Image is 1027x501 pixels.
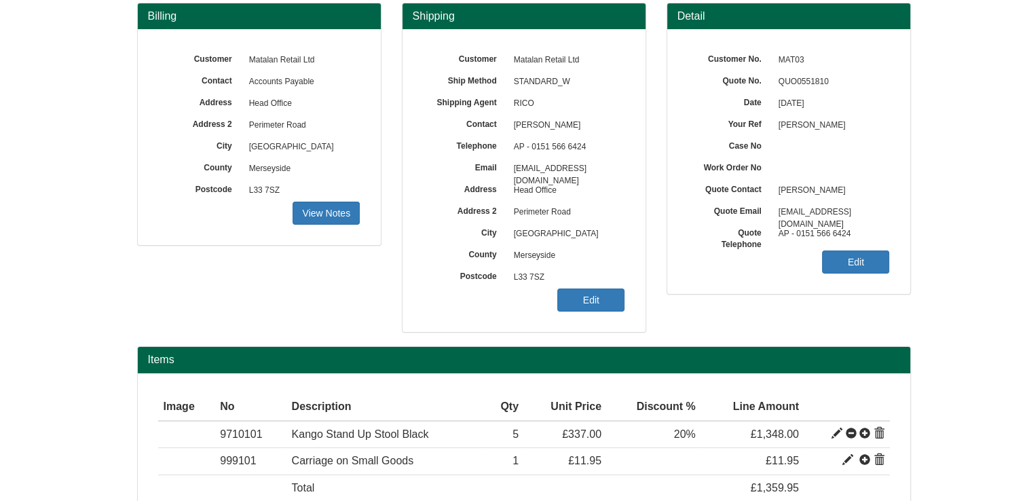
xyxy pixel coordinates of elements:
label: County [423,245,507,261]
h2: Items [148,354,900,366]
label: Work Order No [688,158,772,174]
span: Carriage on Small Goods [292,455,414,466]
span: [PERSON_NAME] [507,115,625,136]
span: 1 [512,455,519,466]
span: [PERSON_NAME] [772,180,890,202]
label: Postcode [158,180,242,196]
th: Unit Price [524,394,607,421]
h3: Detail [677,10,900,22]
label: Telephone [423,136,507,152]
td: 9710101 [214,421,286,448]
span: £1,359.95 [751,482,799,494]
label: Customer No. [688,50,772,65]
span: £1,348.00 [751,428,799,440]
span: £11.95 [568,455,601,466]
span: [EMAIL_ADDRESS][DOMAIN_NAME] [507,158,625,180]
span: Matalan Retail Ltd [507,50,625,71]
span: RICO [507,93,625,115]
span: Head Office [507,180,625,202]
label: Quote Contact [688,180,772,196]
label: Email [423,158,507,174]
label: Customer [158,50,242,65]
span: AP - 0151 566 6424 [772,223,890,245]
label: Quote No. [688,71,772,87]
label: Quote Email [688,202,772,217]
span: AP - 0151 566 6424 [507,136,625,158]
span: QUO0551810 [772,71,890,93]
h3: Billing [148,10,371,22]
th: Line Amount [701,394,804,421]
span: [GEOGRAPHIC_DATA] [507,223,625,245]
span: Matalan Retail Ltd [242,50,360,71]
label: City [423,223,507,239]
span: Accounts Payable [242,71,360,93]
span: £11.95 [766,455,799,466]
span: Perimeter Road [242,115,360,136]
a: View Notes [293,202,360,225]
th: Description [286,394,485,421]
label: Your Ref [688,115,772,130]
label: County [158,158,242,174]
span: MAT03 [772,50,890,71]
th: Qty [485,394,524,421]
label: Address [158,93,242,109]
span: [DATE] [772,93,890,115]
h3: Shipping [413,10,635,22]
span: L33 7SZ [242,180,360,202]
label: Case No [688,136,772,152]
span: £337.00 [562,428,601,440]
label: Contact [158,71,242,87]
label: Contact [423,115,507,130]
th: Image [158,394,215,421]
label: Customer [423,50,507,65]
span: Kango Stand Up Stool Black [292,428,429,440]
label: Ship Method [423,71,507,87]
span: [GEOGRAPHIC_DATA] [242,136,360,158]
span: [EMAIL_ADDRESS][DOMAIN_NAME] [772,202,890,223]
label: Address 2 [423,202,507,217]
label: Shipping Agent [423,93,507,109]
span: 20% [674,428,696,440]
span: STANDARD_W [507,71,625,93]
span: Merseyside [242,158,360,180]
td: 999101 [214,448,286,475]
span: [PERSON_NAME] [772,115,890,136]
span: Head Office [242,93,360,115]
label: Quote Telephone [688,223,772,250]
span: 5 [512,428,519,440]
th: Discount % [607,394,701,421]
label: Date [688,93,772,109]
th: No [214,394,286,421]
label: City [158,136,242,152]
span: L33 7SZ [507,267,625,289]
label: Address 2 [158,115,242,130]
label: Address [423,180,507,196]
a: Edit [557,289,624,312]
a: Edit [822,250,889,274]
label: Postcode [423,267,507,282]
span: Merseyside [507,245,625,267]
span: Perimeter Road [507,202,625,223]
